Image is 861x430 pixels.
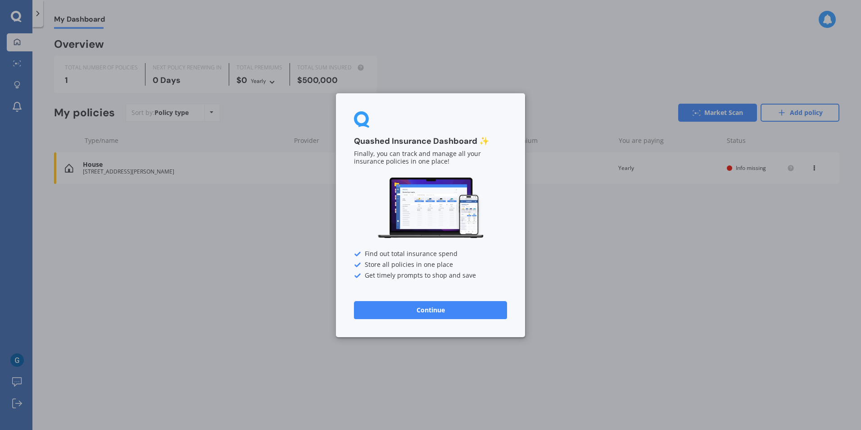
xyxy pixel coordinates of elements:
[354,272,507,279] div: Get timely prompts to shop and save
[354,301,507,319] button: Continue
[354,261,507,268] div: Store all policies in one place
[354,250,507,257] div: Find out total insurance spend
[354,136,507,146] h3: Quashed Insurance Dashboard ✨
[376,176,485,240] img: Dashboard
[354,150,507,165] p: Finally, you can track and manage all your insurance policies in one place!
